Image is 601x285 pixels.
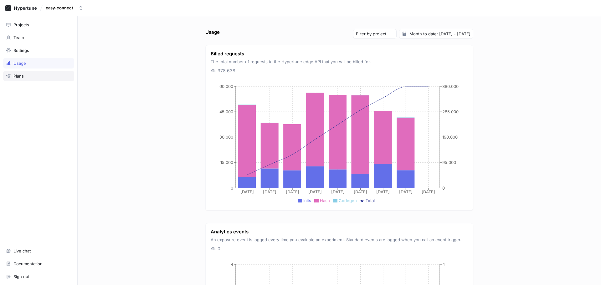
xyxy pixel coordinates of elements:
[399,189,413,194] tspan: [DATE]
[13,261,43,266] div: Documentation
[211,50,468,58] p: Billed requests
[218,245,220,252] p: 0
[13,74,24,79] div: Plans
[43,3,86,13] button: easy-connect
[219,135,233,140] tspan: 30.000
[3,58,74,69] a: Usage
[218,67,235,74] p: 378.638
[3,258,74,269] a: Documentation
[13,61,26,66] div: Usage
[331,189,345,194] tspan: [DATE]
[442,160,456,165] tspan: 95.000
[356,31,386,37] div: Filter by project
[320,198,330,203] span: Hash
[211,228,468,236] p: Analytics events
[409,31,470,37] span: Month to date: [DATE] - [DATE]
[13,48,29,53] div: Settings
[205,29,220,39] p: Usage
[286,189,299,194] tspan: [DATE]
[442,109,459,114] tspan: 285.000
[442,186,445,191] tspan: 0
[422,189,435,194] tspan: [DATE]
[3,71,74,81] a: Plans
[219,84,233,89] tspan: 60.000
[308,189,322,194] tspan: [DATE]
[13,248,31,253] div: Live chat
[339,198,357,203] span: Codegen
[46,5,73,11] div: easy-connect
[354,189,367,194] tspan: [DATE]
[442,84,459,89] tspan: 380.000
[211,59,468,65] p: The total number of requests to the Hypertune edge API that you will be billed for.
[442,262,445,267] tspan: 4
[13,35,24,40] div: Team
[3,45,74,56] a: Settings
[220,160,233,165] tspan: 15.000
[211,237,468,243] p: An exposure event is logged every time you evaluate an experiment. Standard events are logged whe...
[231,262,233,267] tspan: 4
[366,198,375,203] span: Total
[3,32,74,43] a: Team
[13,274,29,279] div: Sign out
[240,189,254,194] tspan: [DATE]
[13,22,29,27] div: Projects
[3,19,74,30] a: Projects
[219,109,233,114] tspan: 45.000
[303,198,311,203] span: Inits
[353,29,397,39] button: Filter by project
[442,135,458,140] tspan: 190.000
[376,189,390,194] tspan: [DATE]
[263,189,276,194] tspan: [DATE]
[231,186,233,191] tspan: 0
